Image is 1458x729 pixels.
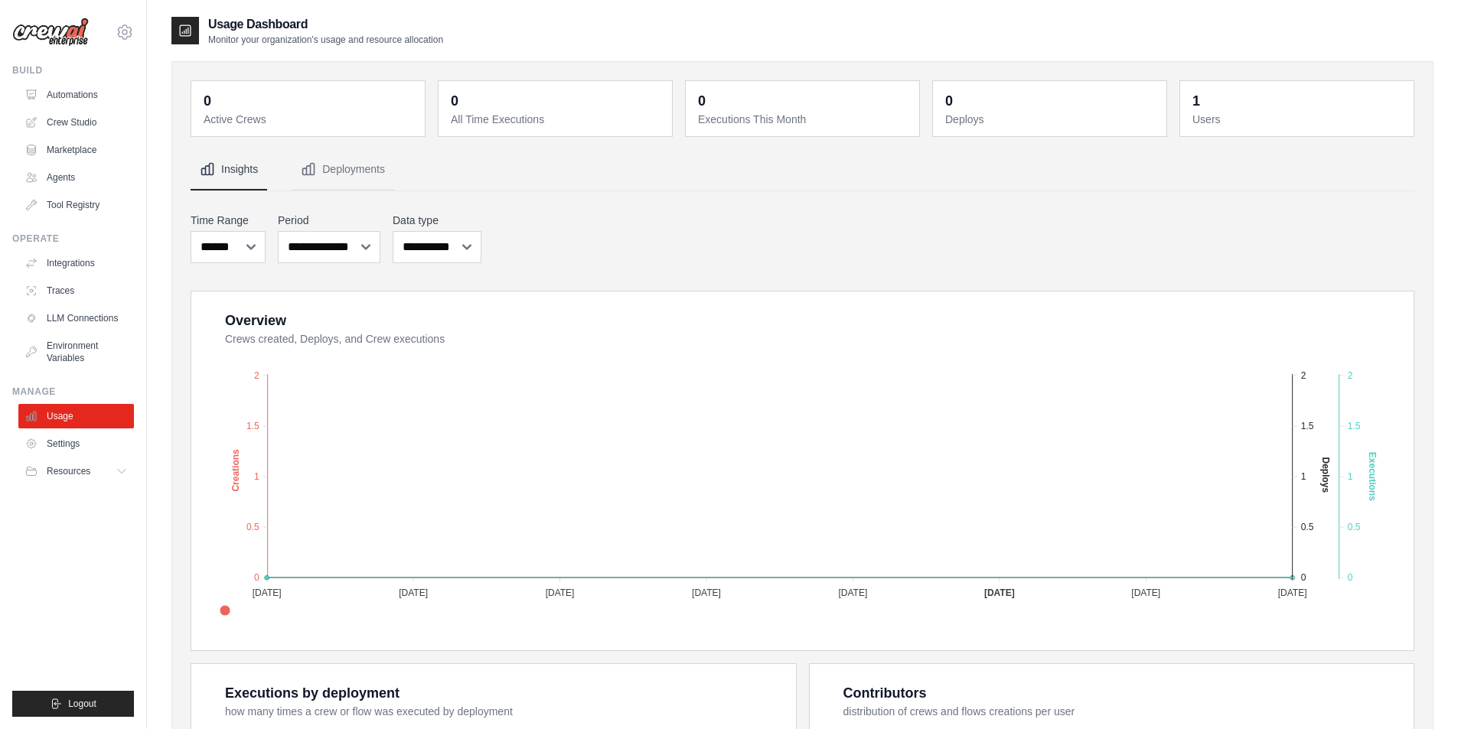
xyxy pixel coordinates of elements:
[451,90,458,112] div: 0
[12,386,134,398] div: Manage
[843,704,1396,719] dt: distribution of crews and flows creations per user
[12,18,89,47] img: Logo
[1348,522,1361,532] tspan: 0.5
[246,421,259,431] tspan: 1.5
[254,370,259,381] tspan: 2
[12,64,134,76] div: Build
[12,233,134,245] div: Operate
[253,587,282,598] tspan: [DATE]
[1320,457,1331,493] text: Deploys
[1301,370,1306,381] tspan: 2
[191,149,1414,190] nav: Tabs
[1367,452,1378,501] text: Executions
[18,193,134,217] a: Tool Registry
[692,587,721,598] tspan: [DATE]
[18,306,134,330] a: LLM Connections
[68,698,96,710] span: Logout
[1301,572,1306,583] tspan: 0
[18,110,134,135] a: Crew Studio
[225,704,778,719] dt: how many times a crew or flow was executed by deployment
[225,682,400,704] div: Executions by deployment
[698,112,910,127] dt: Executions This Month
[208,34,443,46] p: Monitor your organization's usage and resource allocation
[191,149,267,190] button: Insights
[451,112,663,127] dt: All Time Executions
[546,587,575,598] tspan: [DATE]
[1192,90,1200,112] div: 1
[246,522,259,532] tspan: 0.5
[204,112,416,127] dt: Active Crews
[393,213,481,228] label: Data type
[254,471,259,482] tspan: 1
[18,459,134,483] button: Resources
[18,138,134,162] a: Marketplace
[1131,587,1160,598] tspan: [DATE]
[18,334,134,370] a: Environment Variables
[1301,471,1306,482] tspan: 1
[47,465,90,477] span: Resources
[230,449,241,492] text: Creations
[292,149,394,190] button: Deployments
[1348,572,1353,583] tspan: 0
[18,278,134,303] a: Traces
[1192,112,1404,127] dt: Users
[843,682,927,704] div: Contributors
[225,331,1395,347] dt: Crews created, Deploys, and Crew executions
[225,310,286,331] div: Overview
[1278,587,1307,598] tspan: [DATE]
[1301,421,1314,431] tspan: 1.5
[1301,522,1314,532] tspan: 0.5
[18,431,134,456] a: Settings
[204,90,211,112] div: 0
[18,165,134,190] a: Agents
[1348,471,1353,482] tspan: 1
[1348,370,1353,381] tspan: 2
[191,213,266,228] label: Time Range
[254,572,259,583] tspan: 0
[12,691,134,717] button: Logout
[208,15,443,34] h2: Usage Dashboard
[838,587,867,598] tspan: [DATE]
[18,404,134,428] a: Usage
[1348,421,1361,431] tspan: 1.5
[18,83,134,107] a: Automations
[698,90,706,112] div: 0
[278,213,380,228] label: Period
[18,251,134,275] a: Integrations
[945,112,1157,127] dt: Deploys
[945,90,953,112] div: 0
[399,587,428,598] tspan: [DATE]
[984,587,1015,598] tspan: [DATE]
